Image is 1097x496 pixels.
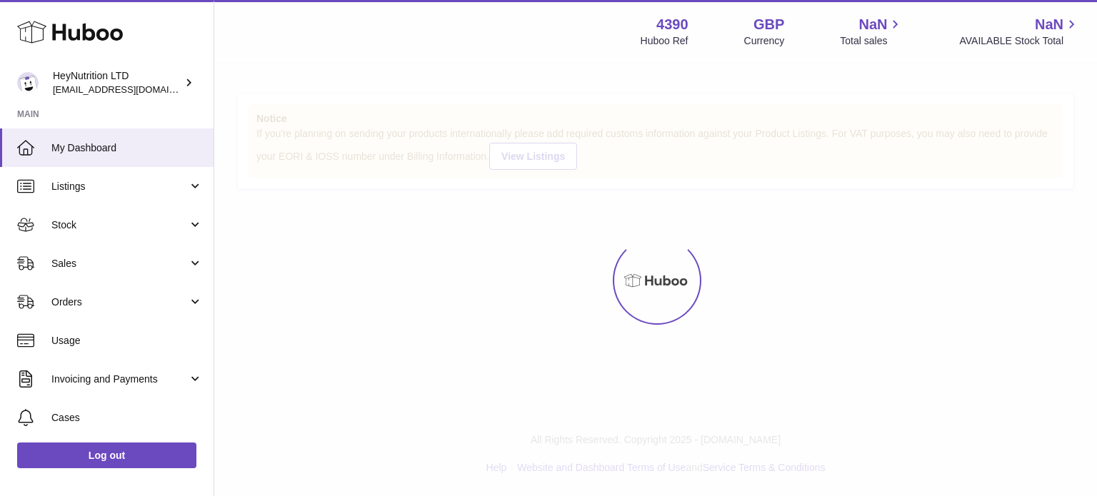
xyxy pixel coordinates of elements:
[53,83,210,95] span: [EMAIL_ADDRESS][DOMAIN_NAME]
[17,72,39,93] img: info@heynutrition.com
[840,34,903,48] span: Total sales
[744,34,785,48] div: Currency
[17,442,196,468] a: Log out
[51,141,203,155] span: My Dashboard
[51,257,188,270] span: Sales
[959,15,1080,48] a: NaN AVAILABLE Stock Total
[840,15,903,48] a: NaN Total sales
[51,373,188,386] span: Invoicing and Payments
[53,69,181,96] div: HeyNutrition LTD
[641,34,688,48] div: Huboo Ref
[753,15,784,34] strong: GBP
[51,411,203,425] span: Cases
[959,34,1080,48] span: AVAILABLE Stock Total
[1035,15,1063,34] span: NaN
[51,334,203,348] span: Usage
[858,15,887,34] span: NaN
[51,180,188,193] span: Listings
[51,295,188,309] span: Orders
[656,15,688,34] strong: 4390
[51,218,188,232] span: Stock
